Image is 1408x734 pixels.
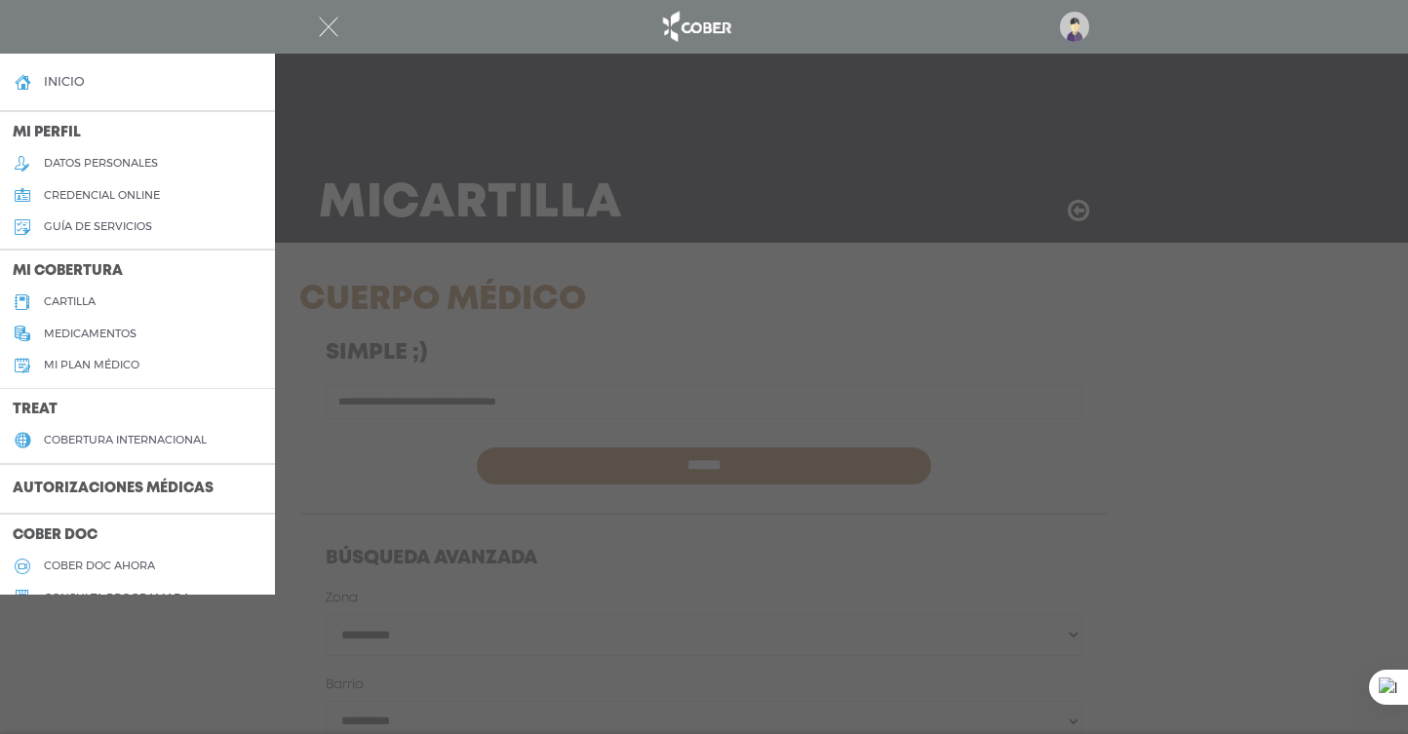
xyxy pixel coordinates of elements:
img: profile-placeholder.svg [1060,12,1090,42]
h5: Cober doc ahora [44,560,155,573]
h5: cobertura internacional [44,434,207,447]
h5: datos personales [44,157,158,171]
h5: Mi plan médico [44,359,139,372]
img: Cober_menu-close-white.svg [319,17,338,36]
h5: consulta programada [44,592,190,605]
h4: inicio [44,74,85,90]
h5: credencial online [44,189,160,203]
h5: guía de servicios [44,220,152,234]
h5: medicamentos [44,328,137,341]
img: logo_cober_home-white.png [654,8,737,46]
h5: cartilla [44,295,96,309]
